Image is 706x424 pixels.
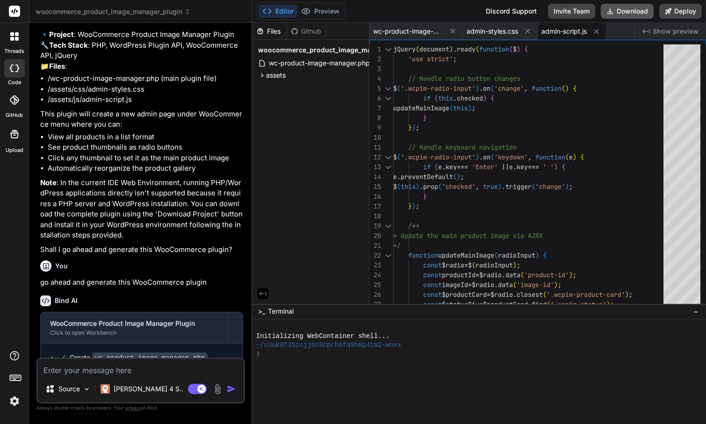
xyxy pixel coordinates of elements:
[475,182,479,191] span: ,
[517,290,543,299] span: closest
[401,84,475,93] span: '.wcpim-radio-input'
[297,5,343,18] button: Preview
[509,163,513,171] span: e
[369,221,381,231] div: 19
[494,251,498,259] span: (
[479,153,483,161] span: .
[479,300,483,309] span: =
[369,103,381,113] div: 7
[393,45,416,53] span: jQuery
[408,74,520,83] span: // Handle radio button changes
[6,111,23,119] label: GitHub
[256,350,260,359] span: ❯
[446,163,457,171] span: key
[472,261,475,269] span: (
[369,74,381,84] div: 4
[573,271,576,279] span: ;
[416,45,419,53] span: (
[50,329,218,337] div: Click to open Workbench
[4,47,24,55] label: threads
[543,163,554,171] span: ' '
[468,104,472,112] span: )
[369,172,381,182] div: 14
[382,84,394,93] div: Click to collapse the range.
[517,280,554,289] span: 'image-id'
[490,84,494,93] span: (
[467,27,518,36] span: admin-styles.css
[369,192,381,201] div: 16
[565,182,569,191] span: )
[423,261,442,269] span: const
[502,271,505,279] span: .
[369,300,381,309] div: 27
[625,290,629,299] span: )
[494,84,524,93] span: 'change'
[401,182,416,191] span: this
[535,182,565,191] span: 'change'
[125,405,142,410] span: privacy
[408,202,412,210] span: }
[461,172,464,181] span: ;
[554,163,558,171] span: )
[548,4,595,19] button: Invite Team
[524,84,528,93] span: ,
[472,280,494,289] span: $radio
[517,261,520,269] span: ;
[479,271,502,279] span: $radio
[48,153,243,164] li: Click any thumbnail to set it as the main product image
[423,192,427,201] span: }
[543,290,547,299] span: (
[408,143,517,151] span: // Handle keyboard navigation
[397,172,401,181] span: .
[464,261,468,269] span: =
[498,280,513,289] span: data
[498,251,535,259] span: radioInput
[48,84,243,95] li: /assets/css/admin-styles.css
[479,45,509,53] span: function
[408,123,412,132] span: }
[369,182,381,192] div: 15
[369,290,381,300] div: 26
[256,341,402,350] span: ~/u3uk0f35zsjjbn9cprh6fq9h0p4tm2-wnxx
[423,182,438,191] span: prop
[287,27,325,36] div: Github
[449,104,453,112] span: (
[483,300,528,309] span: $productCard
[49,30,74,39] strong: Project
[535,251,539,259] span: )
[382,93,394,103] div: Click to collapse the range.
[475,271,479,279] span: =
[438,163,442,171] span: e
[442,280,468,289] span: imageId
[480,4,542,19] div: Discord Support
[373,27,443,36] span: wc-product-image-manager.php
[569,182,573,191] span: ;
[393,153,397,161] span: $
[610,300,614,309] span: ;
[382,162,394,172] div: Click to collapse the range.
[520,271,524,279] span: (
[434,94,438,102] span: (
[457,163,468,171] span: ===
[412,202,416,210] span: )
[502,163,509,171] span: ||
[490,290,513,299] span: $radio
[483,153,490,161] span: on
[369,64,381,74] div: 3
[513,290,517,299] span: .
[562,163,565,171] span: {
[369,162,381,172] div: 13
[412,123,416,132] span: )
[369,201,381,211] div: 17
[517,163,528,171] span: key
[532,84,562,93] span: function
[401,172,453,181] span: preventDefault
[397,84,401,93] span: (
[48,142,243,153] li: See product thumbnails as radio buttons
[50,319,218,328] div: WooCommerce Product Image Manager Plugin
[541,27,587,36] span: admin-script.js
[438,94,453,102] span: this
[423,280,442,289] span: const
[554,280,558,289] span: )
[393,104,449,112] span: updateMainImage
